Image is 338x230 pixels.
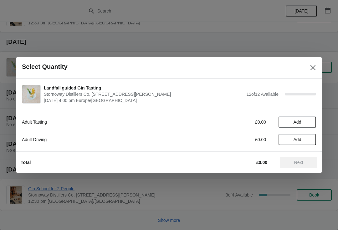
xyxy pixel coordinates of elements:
[22,63,68,70] h2: Select Quantity
[208,119,266,125] div: £0.00
[256,160,267,165] strong: £0.00
[44,91,243,97] span: Stornoway Distillers Co, [STREET_ADDRESS][PERSON_NAME]
[294,137,301,142] span: Add
[307,62,319,73] button: Close
[22,136,196,143] div: Adult Driving
[279,116,316,128] button: Add
[208,136,266,143] div: £0.00
[22,85,40,103] img: Landfall guided Gin Tasting | Stornoway Distillers Co, 3 Cromwell Street, Stornoway | September 3...
[22,119,196,125] div: Adult Tasting
[44,85,243,91] span: Landfall guided Gin Tasting
[279,134,316,145] button: Add
[246,92,279,97] span: 12 of 12 Available
[21,160,31,165] strong: Total
[44,97,243,104] span: [DATE] 4:00 pm Europe/[GEOGRAPHIC_DATA]
[294,120,301,125] span: Add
